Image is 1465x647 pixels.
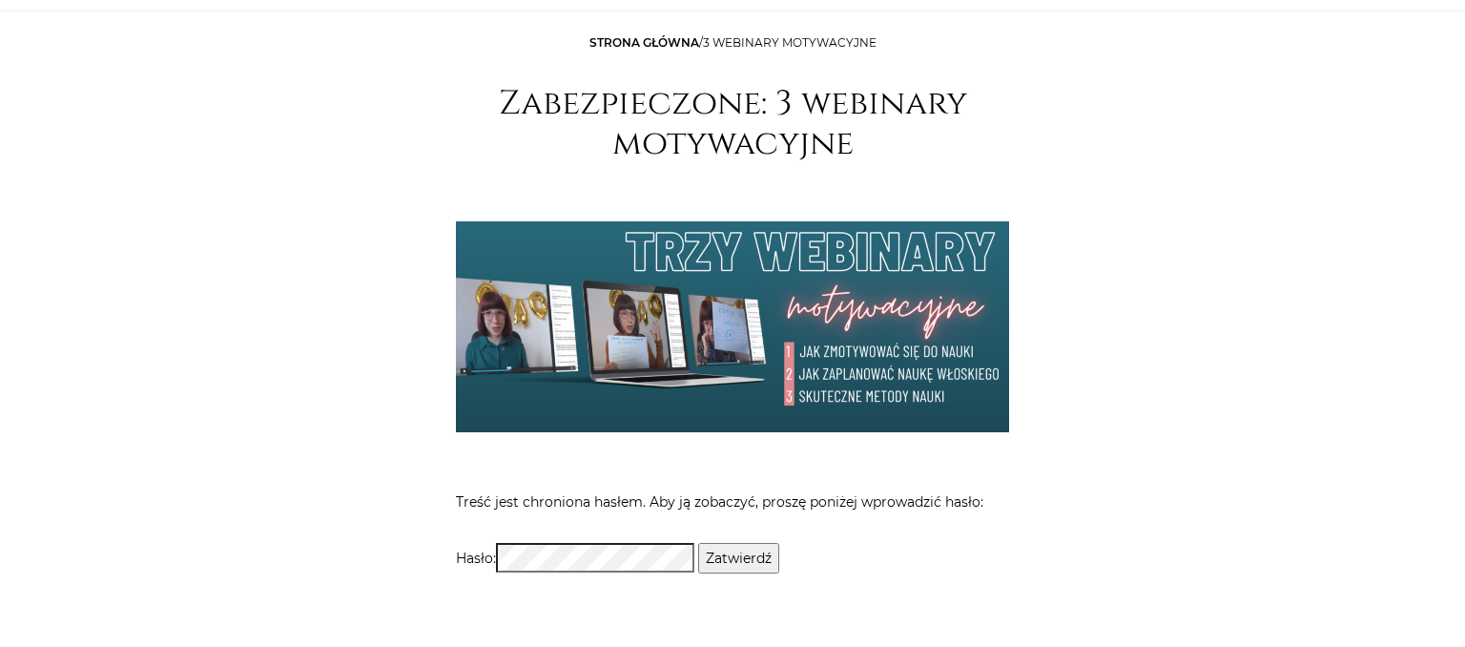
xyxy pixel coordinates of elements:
span: / [589,35,877,50]
label: Hasło: [456,543,694,573]
input: Zatwierdź [698,543,779,574]
a: Strona główna [589,35,699,50]
h1: Zabezpieczone: 3 webinary motywacyjne [456,84,1009,164]
span: 3 webinary motywacyjne [703,35,877,50]
p: Treść jest chroniona hasłem. Aby ją zobaczyć, proszę poniżej wprowadzić hasło: [456,490,1009,514]
input: Hasło: [496,543,694,573]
